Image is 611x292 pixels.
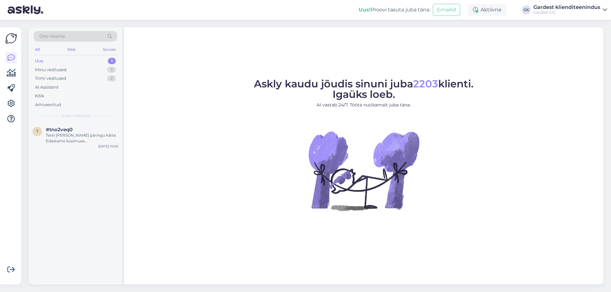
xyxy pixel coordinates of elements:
[35,84,59,91] div: AI Assistent
[533,5,600,10] div: Gardest klienditeenindus
[107,75,116,82] div: 2
[35,58,43,64] div: Uus
[254,78,474,100] span: Askly kaudu jõudis sinuni juba klienti. Igaüks loeb.
[35,93,44,99] div: Kõik
[34,45,41,54] div: All
[36,129,39,134] span: t
[108,58,116,64] div: 1
[39,33,65,40] span: Otsi kliente
[359,7,371,13] b: Uus!
[533,10,600,15] div: Gardest OÜ
[306,113,421,228] img: No Chat active
[5,32,17,44] img: Askly Logo
[468,4,507,16] div: Aktiivne
[533,5,607,15] a: Gardest klienditeenindusGardest OÜ
[61,113,90,119] span: Uued vestlused
[66,45,77,54] div: Web
[107,67,116,73] div: 3
[46,127,73,132] span: #tno2veq0
[35,67,67,73] div: Minu vestlused
[102,45,117,54] div: Socials
[413,78,438,90] span: 2203
[46,132,118,144] div: Tere! [PERSON_NAME] päringu kätte. Edastame küsimuse klienditeenindajale, kes vastab küsimusele e...
[522,5,531,14] div: GK
[35,102,61,108] div: Arhiveeritud
[433,4,460,16] button: Emailid
[98,144,118,149] div: [DATE] 10:05
[254,102,474,108] p: AI vastab 24/7. Tööta nutikamalt juba täna.
[35,75,66,82] div: Tiimi vestlused
[359,6,430,14] div: Proovi tasuta juba täna:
